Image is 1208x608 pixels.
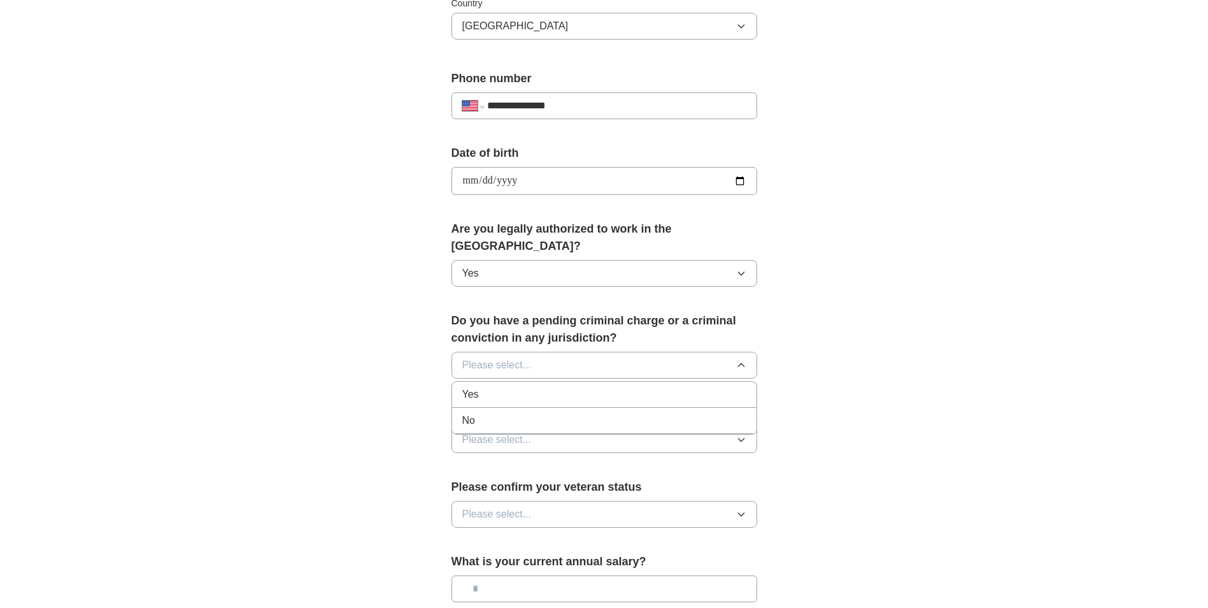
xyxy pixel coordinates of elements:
button: Please select... [451,501,757,528]
button: [GEOGRAPHIC_DATA] [451,13,757,40]
button: Yes [451,260,757,287]
span: [GEOGRAPHIC_DATA] [462,18,569,34]
span: Yes [462,266,479,281]
span: Please select... [462,358,532,373]
button: Please select... [451,426,757,453]
label: Please confirm your veteran status [451,479,757,496]
label: Are you legally authorized to work in the [GEOGRAPHIC_DATA]? [451,221,757,255]
label: Date of birth [451,145,757,162]
label: Do you have a pending criminal charge or a criminal conviction in any jurisdiction? [451,312,757,347]
span: No [462,413,475,428]
label: What is your current annual salary? [451,553,757,570]
label: Phone number [451,70,757,87]
span: Please select... [462,432,532,447]
span: Please select... [462,507,532,522]
button: Please select... [451,352,757,379]
span: Yes [462,387,479,402]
